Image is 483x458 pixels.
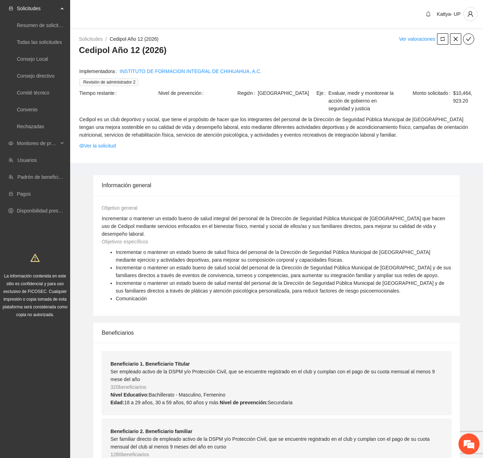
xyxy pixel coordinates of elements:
[17,22,96,28] a: Resumen de solicitudes por aprobar
[110,392,149,398] strong: Nivel Educativo:
[464,11,477,17] span: user
[463,7,477,21] button: user
[102,216,445,237] span: Incrementar o mantener un estado bueno de salud integral del personal de la Dirección de Segurida...
[115,4,132,20] div: Minimizar ventana de chat en vivo
[158,89,206,97] span: Nivel de prevención
[437,33,448,45] button: retweet
[328,89,395,112] span: Evaluar, medir y monitorear la acción de gobierno en seguridad y justicia
[17,39,62,45] a: Todas las solicitudes
[110,436,430,450] span: Ser familiar directo de empleado activo de la DSPM y/o Protección Civil, que se encuentre registr...
[106,36,107,42] span: /
[17,73,54,79] a: Consejo directivo
[79,89,120,97] span: Tiempo restante
[18,174,69,180] a: Padrón de beneficiarios
[102,205,137,211] span: Objetivo general
[110,36,159,42] a: Cedipol Año 12 (2026)
[423,11,434,17] span: bell
[110,361,190,367] strong: Beneficiario 1. Beneficiario Titular
[116,265,451,278] span: Incrementar o mantener un estado bueno de salud social del personal de la Dirección de Seguridad ...
[17,136,58,150] span: Monitoreo de proyectos
[79,67,120,75] span: Implementadora
[17,1,58,15] span: Solicitudes
[17,208,77,214] a: Disponibilidad presupuestal
[268,400,293,405] span: Secundaria
[399,36,435,42] a: Ver valoraciones
[79,143,84,148] span: eye
[36,36,118,45] div: Chatee con nosotros ahora
[413,89,453,105] span: Monto solicitado
[110,428,192,434] strong: Beneficiario 2. Beneficiario familiar
[79,142,116,150] a: eyeVer la solicitud
[102,239,148,244] span: Objetivos específicos
[4,192,134,216] textarea: Escriba su mensaje y pulse “Intro”
[463,33,474,45] button: check
[220,400,268,405] strong: Nivel de prevención:
[316,89,328,112] span: Eje
[8,6,13,11] span: inbox
[79,45,474,56] h3: Cedipol Año 12 (2026)
[423,8,434,20] button: bell
[79,36,103,42] a: Solicitudes
[79,78,138,86] span: Revisión de administrador 2
[17,107,38,112] a: Convenio
[450,33,461,45] button: close
[31,253,40,262] span: warning
[17,56,48,62] a: Consejo Local
[116,280,444,294] span: Incrementar o mantener un estado bueno de salud mental del personal de la Dirección de Seguridad ...
[110,369,435,382] span: Ser empleado activo de la DSPM y/o Protección Civil, que se encuentre registrado en el club y cum...
[116,296,147,301] span: Comunicación
[110,452,149,457] span: 1280 beneficiarios
[79,116,474,139] span: Cedipol es un club deportivo y social, que tiene el propósito de hacer que los integrantes del pe...
[41,94,97,165] span: Estamos en línea.
[124,400,219,405] span: 18 a 29 años, 30 a 59 años, 60 años y más
[102,175,451,195] div: Información general
[450,36,461,42] span: close
[258,89,316,97] span: [GEOGRAPHIC_DATA]
[437,36,448,42] span: retweet
[8,141,13,146] span: eye
[17,90,49,96] a: Comité técnico
[437,11,461,17] span: Kattya- UP
[102,323,451,343] div: Beneficiarios
[110,384,146,390] span: 320 beneficiarios
[17,191,31,197] a: Pagos
[120,67,261,75] a: INSTITUTO DE FORMACION INTEGRAL DE CHIHUAHUA, A.C.
[3,274,68,317] span: La información contenida en este sitio es confidencial y para uso exclusivo de FICOSEC. Cualquier...
[237,89,258,97] span: Región
[116,249,430,263] span: Incrementar o mantener un estado bueno de salud física del personal de la Dirección de Seguridad ...
[463,36,474,42] span: check
[110,400,124,405] strong: Edad:
[149,392,226,398] span: Bachillerato - Masculino, Femenino
[17,124,44,129] a: Rechazadas
[453,89,474,105] span: $10,464,923.20
[18,157,37,163] a: Usuarios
